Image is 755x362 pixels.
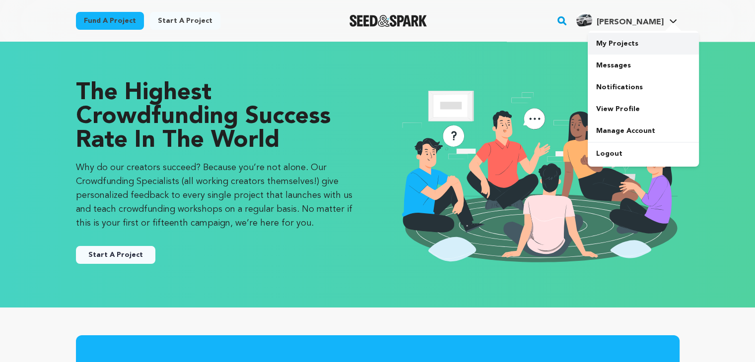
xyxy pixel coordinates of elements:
span: [PERSON_NAME] [596,18,663,26]
a: Fund a project [76,12,144,30]
a: View Profile [588,98,699,120]
p: Why do our creators succeed? Because you’re not alone. Our Crowdfunding Specialists (all working ... [76,161,358,230]
button: Start A Project [76,246,155,264]
a: Start a project [150,12,220,30]
a: Messages [588,55,699,76]
p: The Highest Crowdfunding Success Rate in the World [76,81,358,153]
a: Seed&Spark Homepage [349,15,427,27]
span: Tarun T.'s Profile [574,10,679,31]
a: My Projects [588,33,699,55]
a: Manage Account [588,120,699,142]
img: 19bf4d4ba500b5a5.webp [576,12,592,28]
div: Tarun T.'s Profile [576,12,663,28]
img: Seed&Spark Logo Dark Mode [349,15,427,27]
a: Logout [588,143,699,165]
img: seedandspark start project illustration image [398,81,680,268]
a: Notifications [588,76,699,98]
a: Tarun T.'s Profile [574,10,679,28]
